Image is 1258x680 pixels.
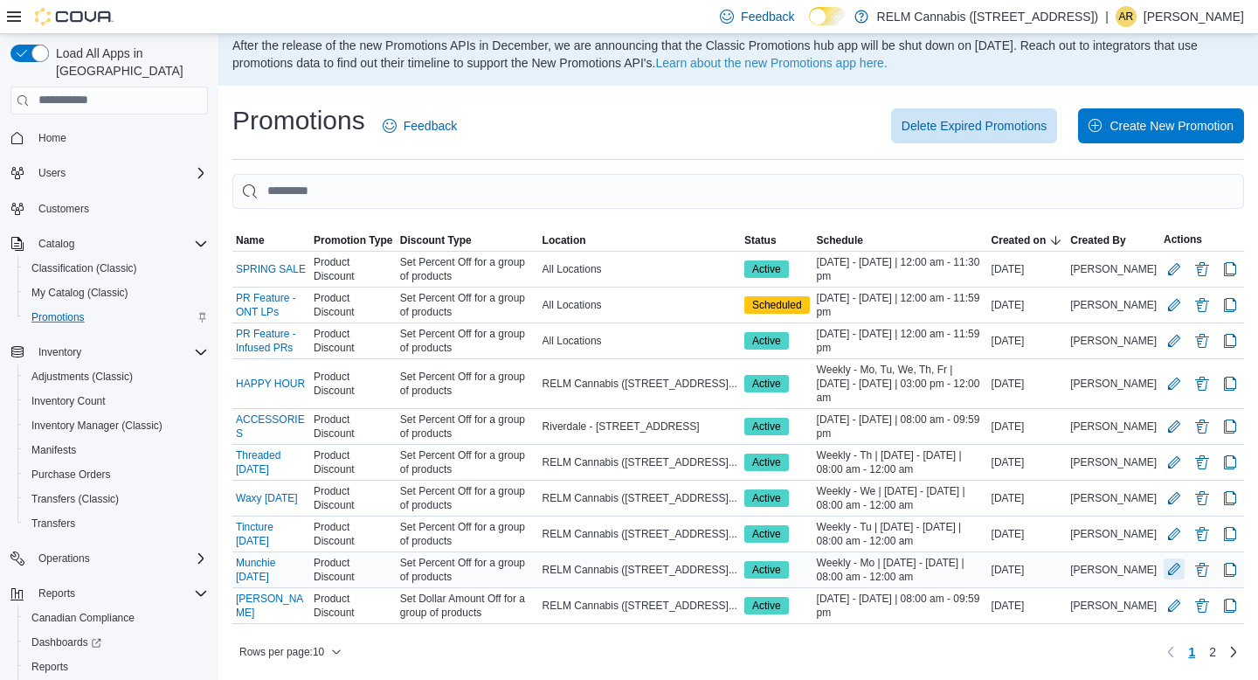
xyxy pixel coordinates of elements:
span: Active [744,489,789,507]
span: [PERSON_NAME] [1070,491,1157,505]
a: Classification (Classic) [24,258,144,279]
span: My Catalog (Classic) [31,286,128,300]
span: Create New Promotion [1109,117,1234,135]
span: 2 [1209,643,1216,661]
span: [PERSON_NAME] [1070,334,1157,348]
a: Munchie [DATE] [236,556,307,584]
button: Created By [1067,230,1160,251]
a: Dashboards [24,632,108,653]
a: Learn about the new Promotions app here. [655,56,887,70]
a: Canadian Compliance [24,607,142,628]
span: Reports [38,586,75,600]
span: Transfers [31,517,75,531]
span: Feedback [404,117,457,135]
a: My Catalog (Classic) [24,282,135,303]
input: This is a search bar. As you type, the results lower in the page will automatically filter. [232,174,1244,209]
span: Transfers (Classic) [24,489,208,510]
span: 1 [1188,643,1195,661]
div: [DATE] [988,559,1068,580]
a: Transfers (Classic) [24,489,126,510]
span: [PERSON_NAME] [1070,527,1157,541]
a: ACCESSORIES [236,413,307,441]
span: Active [752,261,781,277]
ul: Pagination for table: [1181,638,1223,666]
span: RELM Cannabis ([STREET_ADDRESS]... [543,491,737,505]
button: Transfers [17,511,215,536]
input: Dark Mode [809,7,846,25]
span: Load All Apps in [GEOGRAPHIC_DATA] [49,45,208,80]
a: Customers [31,198,96,219]
span: Scheduled [752,297,802,313]
span: Product Discount [314,520,393,548]
span: Promotion Type [314,233,392,247]
span: Inventory [38,345,81,359]
span: RELM Cannabis ([STREET_ADDRESS]... [543,527,737,541]
a: Home [31,128,73,149]
span: Weekly - Mo, Tu, We, Th, Fr | [DATE] - [DATE] | 03:00 pm - 12:00 am [817,363,985,405]
span: Rows per page : 10 [239,645,324,659]
span: Customers [31,198,208,219]
button: Delete Promotion [1192,416,1213,437]
span: Delete Expired Promotions [902,117,1047,135]
span: Reports [31,660,68,674]
button: Delete Promotion [1192,559,1213,580]
div: Set Percent Off for a group of products [397,366,539,401]
a: Waxy [DATE] [236,491,298,505]
button: Edit Promotion [1164,416,1185,437]
span: Product Discount [314,327,393,355]
button: Edit Promotion [1164,559,1185,579]
div: Set Percent Off for a group of products [397,445,539,480]
span: Active [744,375,789,392]
button: Delete Promotion [1192,524,1213,545]
a: Promotions [24,307,92,328]
button: Delete Promotion [1192,373,1213,394]
span: Product Discount [314,556,393,584]
span: RELM Cannabis ([STREET_ADDRESS]... [543,455,737,469]
span: Transfers (Classic) [31,492,119,506]
span: Promotions [24,307,208,328]
span: Active [752,562,781,578]
span: Location [543,233,586,247]
span: Adjustments (Classic) [31,370,133,384]
div: [DATE] [988,330,1068,351]
button: Clone Promotion [1220,559,1241,580]
span: Manifests [24,440,208,461]
a: [PERSON_NAME] [236,592,307,620]
p: | [1105,6,1109,27]
span: Customers [38,202,89,216]
span: Status [744,233,777,247]
span: My Catalog (Classic) [24,282,208,303]
button: Promotions [17,305,215,330]
span: Inventory [31,342,208,363]
span: Active [752,526,781,542]
div: [DATE] [988,524,1068,545]
span: Weekly - We | [DATE] - [DATE] | 08:00 am - 12:00 am [817,484,985,512]
a: PR Feature - ONT LPs [236,291,307,319]
span: Name [236,233,265,247]
span: Users [31,163,208,184]
span: Catalog [38,237,74,251]
span: Inventory Count [24,391,208,412]
button: Customers [3,196,215,221]
button: Delete Promotion [1192,259,1213,280]
span: AR [1119,6,1134,27]
div: Set Percent Off for a group of products [397,409,539,444]
button: Edit Promotion [1164,259,1185,280]
span: Home [31,127,208,149]
button: Clone Promotion [1220,595,1241,616]
span: [PERSON_NAME] [1070,377,1157,391]
span: Promotions [31,310,85,324]
span: [DATE] - [DATE] | 08:00 am - 09:59 pm [817,592,985,620]
button: Catalog [3,232,215,256]
button: Canadian Compliance [17,606,215,630]
span: All Locations [543,334,602,348]
span: [PERSON_NAME] [1070,563,1157,577]
span: RELM Cannabis ([STREET_ADDRESS]... [543,599,737,613]
button: Edit Promotion [1164,373,1185,394]
span: Inventory Manager (Classic) [24,415,208,436]
button: Status [741,230,813,251]
button: Transfers (Classic) [17,487,215,511]
button: Delete Promotion [1192,452,1213,473]
div: [DATE] [988,295,1068,316]
button: Reports [3,581,215,606]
